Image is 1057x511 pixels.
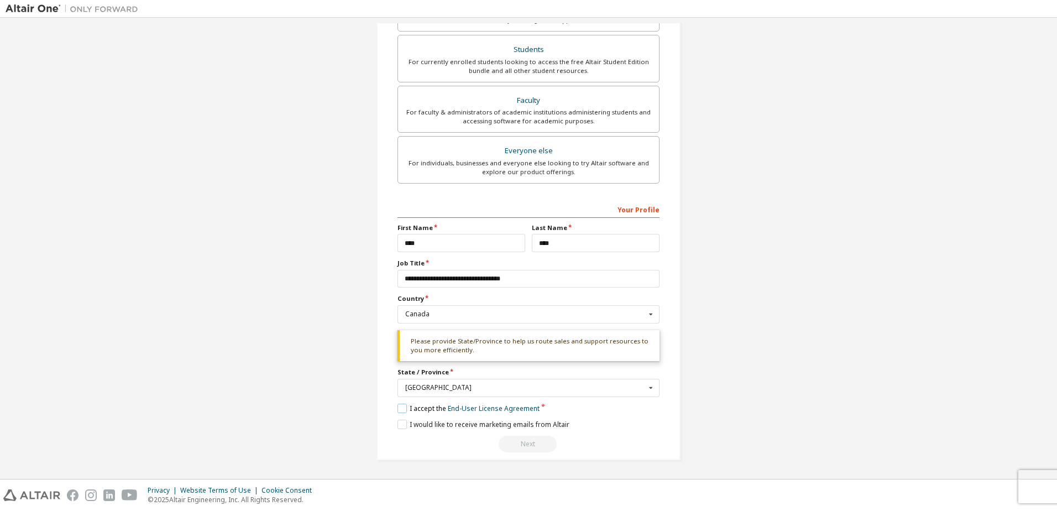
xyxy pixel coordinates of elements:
div: For currently enrolled students looking to access the free Altair Student Edition bundle and all ... [405,58,652,75]
div: [GEOGRAPHIC_DATA] [405,384,646,391]
div: Read and acccept EULA to continue [397,436,660,452]
a: End-User License Agreement [448,404,540,413]
label: Country [397,294,660,303]
label: Last Name [532,223,660,232]
div: Your Profile [397,200,660,218]
div: Everyone else [405,143,652,159]
div: Canada [405,311,646,317]
img: Altair One [6,3,144,14]
img: youtube.svg [122,489,138,501]
div: Faculty [405,93,652,108]
img: linkedin.svg [103,489,115,501]
div: Website Terms of Use [180,486,261,495]
div: Please provide State/Province to help us route sales and support resources to you more efficiently. [397,330,660,362]
label: I accept the [397,404,540,413]
div: Cookie Consent [261,486,318,495]
img: instagram.svg [85,489,97,501]
p: © 2025 Altair Engineering, Inc. All Rights Reserved. [148,495,318,504]
img: facebook.svg [67,489,79,501]
label: Job Title [397,259,660,268]
div: Privacy [148,486,180,495]
div: For faculty & administrators of academic institutions administering students and accessing softwa... [405,108,652,126]
img: altair_logo.svg [3,489,60,501]
label: First Name [397,223,525,232]
label: I would like to receive marketing emails from Altair [397,420,569,429]
div: For individuals, businesses and everyone else looking to try Altair software and explore our prod... [405,159,652,176]
label: State / Province [397,368,660,377]
div: Students [405,42,652,58]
